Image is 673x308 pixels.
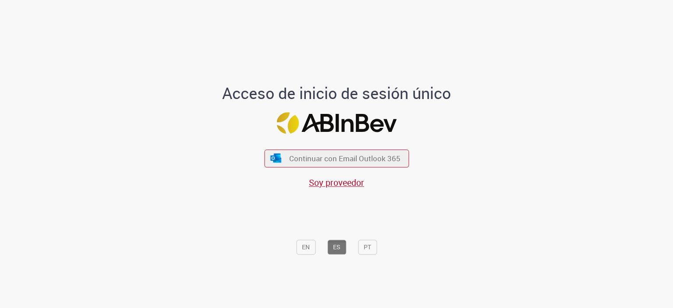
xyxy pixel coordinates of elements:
img: ícone Azure/Microsoft 360 [270,153,282,163]
button: EN [296,240,315,255]
span: Continuar con Email Outlook 365 [289,153,400,163]
button: ícone Azure/Microsoft 360 Continuar con Email Outlook 365 [264,149,409,167]
button: PT [358,240,377,255]
img: Logo ABInBev [276,113,397,134]
h1: Acceso de inicio de sesión único [215,85,458,102]
a: Soy proveedor [309,177,364,188]
button: ES [327,240,346,255]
